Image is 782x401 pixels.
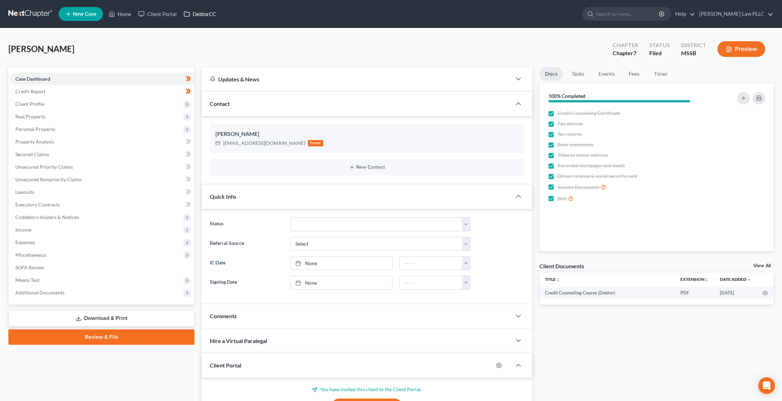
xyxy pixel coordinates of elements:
[15,214,79,220] span: Codebtors Insiders & Notices
[210,362,241,369] span: Client Portal
[717,41,765,57] button: Preview
[135,8,180,20] a: Client Portal
[10,161,194,173] a: Unsecured Priority Claims
[15,176,82,182] span: Unsecured Nonpriority Claims
[10,148,194,161] a: Secured Claims
[215,130,518,138] div: [PERSON_NAME]
[623,67,645,81] a: Fees
[558,173,637,180] span: Drivers license & social security card
[558,141,593,148] span: Bank statements
[566,67,590,81] a: Tasks
[10,198,194,211] a: Executory Contracts
[680,277,709,282] a: Extensionunfold_more
[290,276,392,289] a: None
[10,261,194,274] a: SOFA Review
[681,49,706,57] div: MSSB
[704,278,709,282] i: unfold_more
[613,41,638,49] div: Chapter
[15,126,55,132] span: Personal Property
[558,110,620,117] span: Credit Counseling Certificate
[210,75,503,83] div: Updates & News
[180,8,220,20] a: DebtorCC
[15,139,54,145] span: Property Analysis
[720,277,751,282] a: Date Added expand_more
[73,12,96,17] span: New Case
[545,277,560,282] a: Titleunfold_more
[747,278,751,282] i: expand_more
[210,337,267,344] span: Hire a Virtual Paralegal
[15,202,60,207] span: Executory Contracts
[206,256,287,270] label: IC Date
[210,313,237,319] span: Comments
[10,136,194,148] a: Property Analysis
[400,276,462,289] input: -- : --
[558,152,608,159] span: Titles to motor vehicles
[10,186,194,198] a: Lawsuits
[753,263,771,268] a: View All
[15,101,44,107] span: Client Profile
[206,276,287,290] label: Signing Date
[15,277,39,283] span: Means Test
[10,73,194,85] a: Case Dashboard
[675,286,714,299] td: PDF
[633,50,636,56] span: 7
[206,217,287,231] label: Status
[15,239,35,245] span: Expenses
[105,8,135,20] a: Home
[10,173,194,186] a: Unsecured Nonpriority Claims
[215,165,518,170] button: New Contact
[210,193,236,200] span: Quick Info
[308,140,323,146] div: home
[548,93,585,99] strong: 100% Completed
[400,257,462,270] input: -- : --
[15,252,46,258] span: Miscellaneous
[15,164,73,170] span: Unsecured Priority Claims
[558,120,583,127] span: Pay advices
[290,257,392,270] a: None
[223,140,305,147] div: [EMAIL_ADDRESS][DOMAIN_NAME]
[596,7,660,20] input: Search by name...
[15,114,45,119] span: Real Property
[15,189,34,195] span: Lawsuits
[206,237,287,251] label: Referral Source
[539,262,584,270] div: Client Documents
[613,49,638,57] div: Chapter
[15,227,31,233] span: Income
[648,67,673,81] a: Timer
[558,162,625,169] span: Recorded mortgages and deeds
[210,100,230,107] span: Contact
[556,278,560,282] i: unfold_more
[15,264,44,270] span: SOFA Review
[15,76,50,82] span: Case Dashboard
[649,41,670,49] div: Status
[539,67,563,81] a: Docs
[558,195,567,202] span: Bills
[758,377,775,394] div: Open Intercom Messenger
[10,85,194,98] a: Credit Report
[649,49,670,57] div: Filed
[8,44,74,54] span: [PERSON_NAME]
[593,67,620,81] a: Events
[681,41,706,49] div: District
[539,286,675,299] td: Credit Counseling Course (Debtor)
[8,310,194,327] a: Download & Print
[558,131,582,138] span: Tax returns
[8,329,194,345] a: Review & File
[558,184,599,191] span: Income Documents
[696,8,773,20] a: [PERSON_NAME] Law PLLC
[672,8,695,20] a: Help
[15,88,45,94] span: Credit Report
[15,290,65,296] span: Additional Documents
[714,286,757,299] td: [DATE]
[210,386,524,393] p: You have invited this client to the Client Portal.
[15,151,49,157] span: Secured Claims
